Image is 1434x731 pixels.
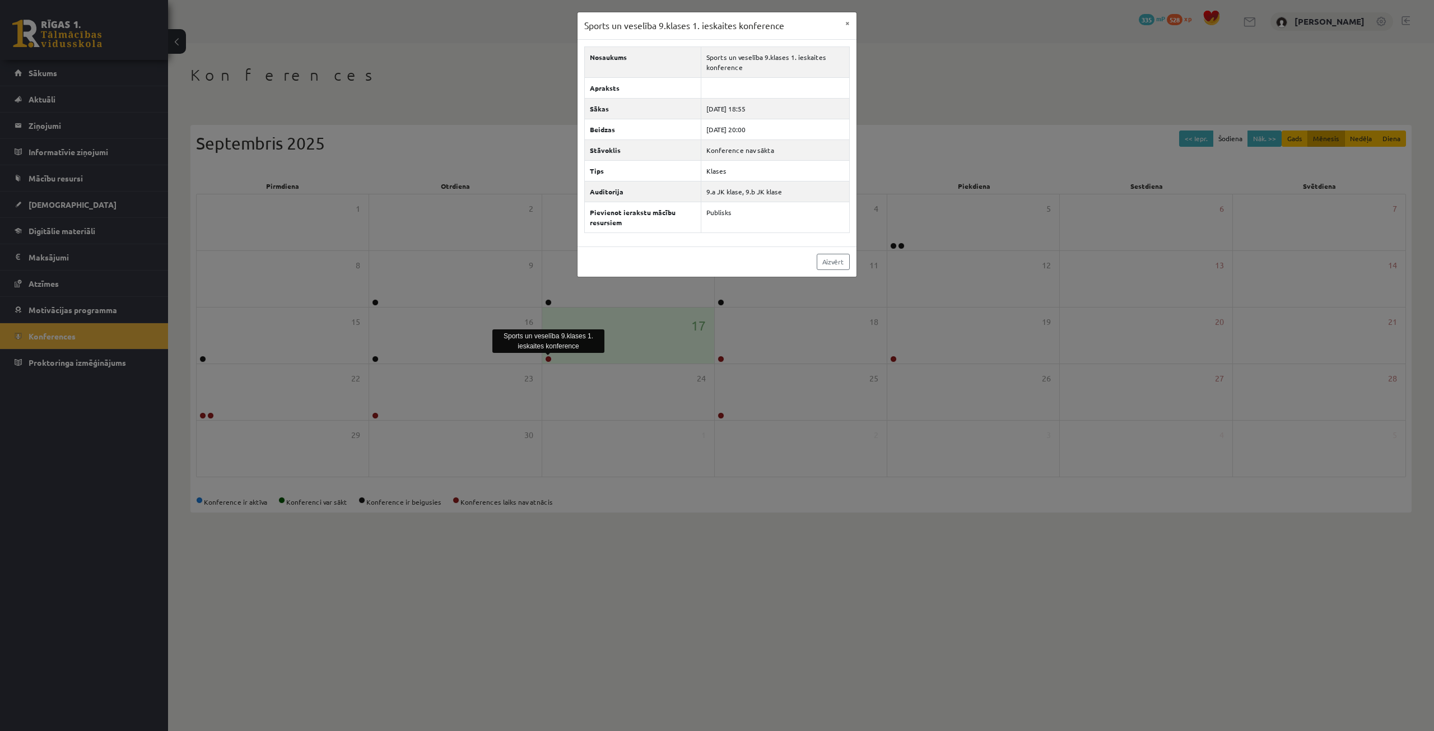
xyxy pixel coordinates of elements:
h3: Sports un veselība 9.klases 1. ieskaites konference [584,19,784,32]
th: Beidzas [585,119,701,139]
th: Tips [585,160,701,181]
td: [DATE] 18:55 [701,98,849,119]
td: [DATE] 20:00 [701,119,849,139]
td: Konference nav sākta [701,139,849,160]
th: Auditorija [585,181,701,202]
th: Nosaukums [585,46,701,77]
td: Klases [701,160,849,181]
td: 9.a JK klase, 9.b JK klase [701,181,849,202]
th: Apraksts [585,77,701,98]
th: Pievienot ierakstu mācību resursiem [585,202,701,232]
th: Sākas [585,98,701,119]
button: × [839,12,856,34]
td: Sports un veselība 9.klases 1. ieskaites konference [701,46,849,77]
a: Aizvērt [817,254,850,270]
td: Publisks [701,202,849,232]
th: Stāvoklis [585,139,701,160]
div: Sports un veselība 9.klases 1. ieskaites konference [492,329,604,353]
